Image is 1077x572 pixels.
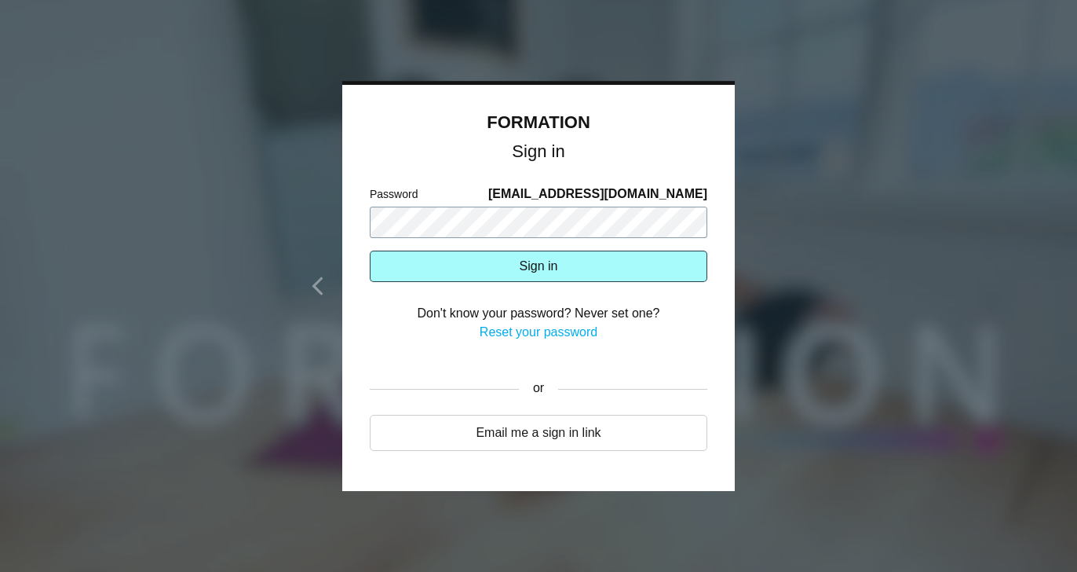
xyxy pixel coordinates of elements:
[488,185,707,203] span: [EMAIL_ADDRESS][DOMAIN_NAME]
[370,415,707,451] a: Email me a sign in link
[370,186,418,203] label: Password
[370,304,707,323] div: Don't know your password? Never set one?
[370,145,707,159] h1: Sign in
[519,369,558,409] div: or
[480,325,597,339] a: Reset your password
[370,251,707,282] button: Sign in
[487,112,590,132] a: FORMATION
